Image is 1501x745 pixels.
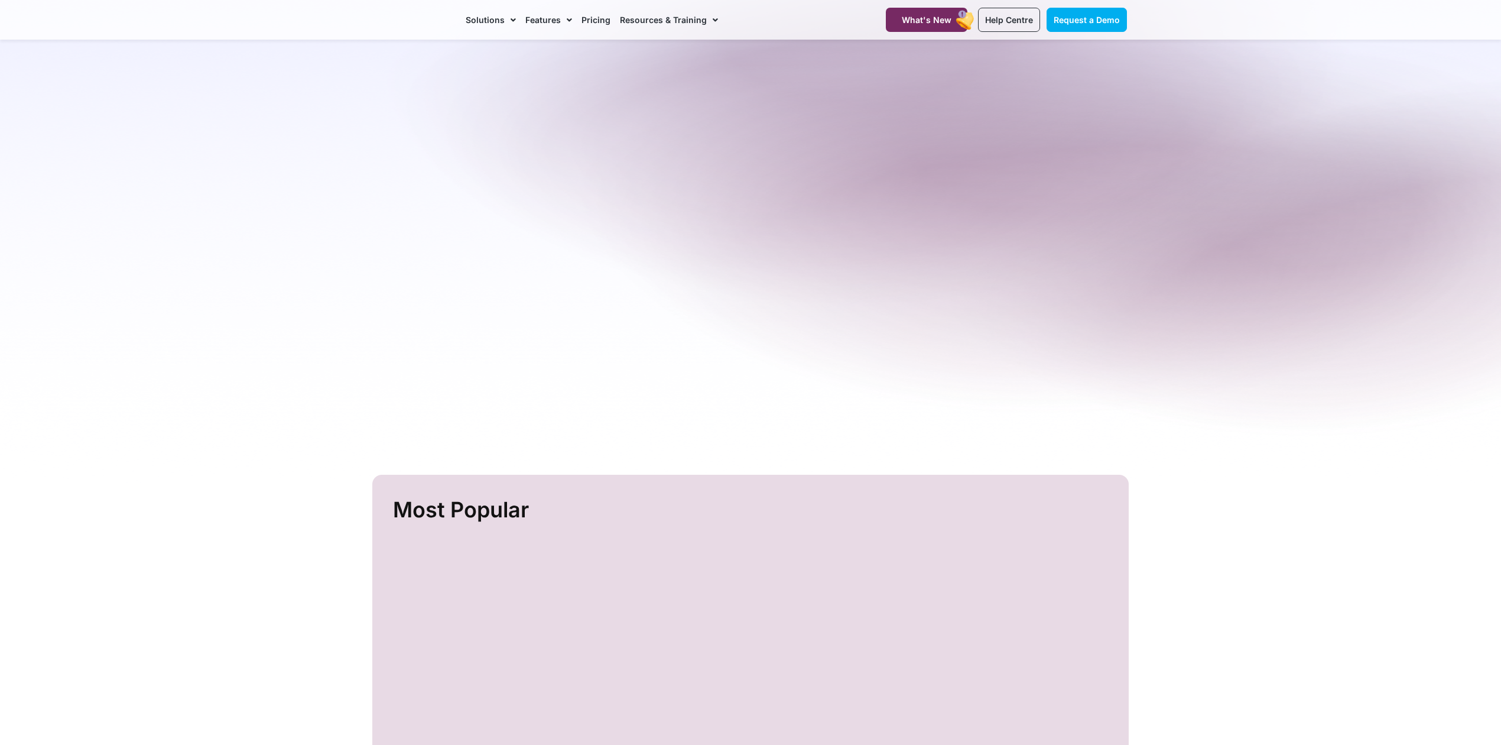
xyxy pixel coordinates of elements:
[1047,8,1127,32] a: Request a Demo
[985,15,1033,25] span: Help Centre
[902,15,951,25] span: What's New
[393,493,1111,527] h2: Most Popular
[886,8,967,32] a: What's New
[1054,15,1120,25] span: Request a Demo
[978,8,1040,32] a: Help Centre
[374,11,454,29] img: CareMaster Logo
